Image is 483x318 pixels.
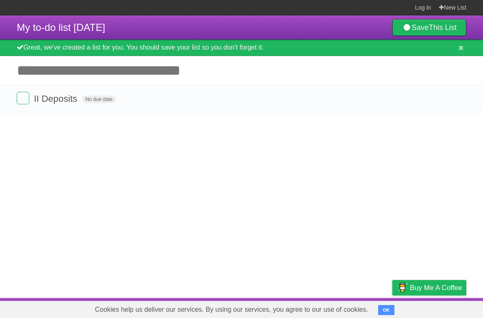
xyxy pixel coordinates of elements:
[378,305,394,315] button: OK
[82,96,116,103] span: No due date
[281,300,299,316] a: About
[86,301,376,318] span: Cookies help us deliver our services. By using our services, you agree to our use of cookies.
[309,300,343,316] a: Developers
[381,300,403,316] a: Privacy
[414,300,466,316] a: Suggest a feature
[353,300,371,316] a: Terms
[392,19,466,36] a: SaveThis List
[429,23,457,32] b: This List
[397,280,408,295] img: Buy me a coffee
[410,280,462,295] span: Buy me a coffee
[17,22,105,33] span: My to-do list [DATE]
[17,92,29,104] label: Done
[34,93,79,104] span: II Deposits
[392,280,466,295] a: Buy me a coffee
